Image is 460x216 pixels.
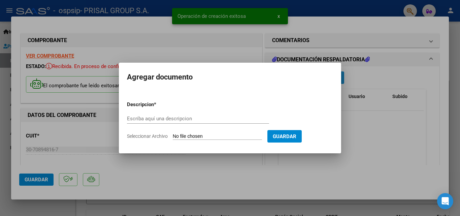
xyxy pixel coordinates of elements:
[127,71,333,84] h2: Agregar documento
[267,130,302,143] button: Guardar
[273,133,296,140] span: Guardar
[127,101,189,109] p: Descripcion
[437,193,453,209] div: Open Intercom Messenger
[127,133,168,139] span: Seleccionar Archivo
